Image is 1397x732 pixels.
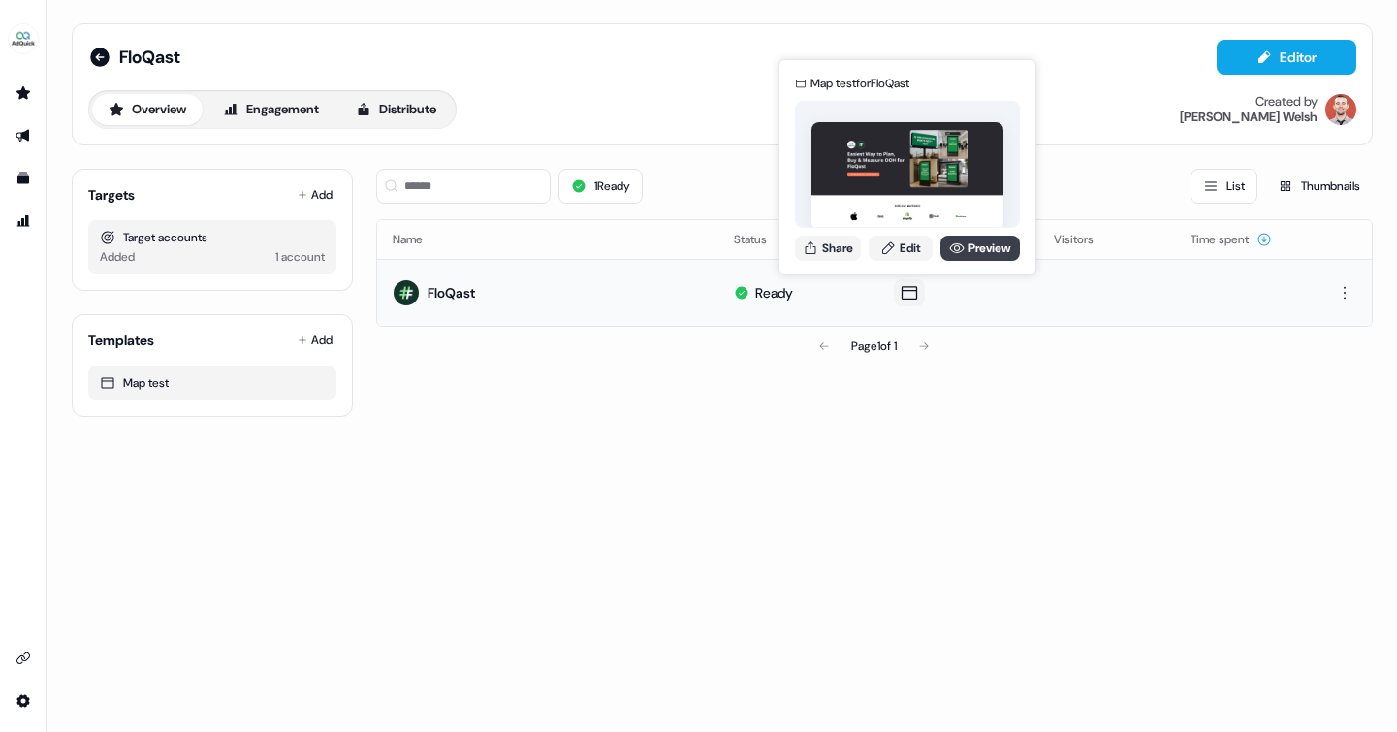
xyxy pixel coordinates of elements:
[393,222,446,257] button: Name
[851,336,897,356] div: Page 1 of 1
[8,163,39,194] a: Go to templates
[8,685,39,716] a: Go to integrations
[100,247,135,267] div: Added
[1325,94,1356,125] img: Marc
[275,247,325,267] div: 1 account
[100,373,325,393] div: Map test
[1180,110,1318,125] div: [PERSON_NAME] Welsh
[1217,49,1356,70] a: Editor
[1054,222,1117,257] button: Visitors
[88,185,135,205] div: Targets
[339,94,453,125] button: Distribute
[92,94,203,125] button: Overview
[811,122,1003,230] img: asset preview
[795,236,861,261] button: Share
[119,46,180,69] span: FloQast
[1191,169,1257,204] button: List
[1255,94,1318,110] div: Created by
[940,236,1020,261] a: Preview
[810,74,909,93] div: Map test for FloQast
[8,78,39,109] a: Go to prospects
[428,283,475,302] div: FloQast
[869,236,933,261] a: Edit
[88,331,154,350] div: Templates
[294,181,336,208] button: Add
[1217,40,1356,75] button: Editor
[755,283,793,302] div: Ready
[8,643,39,674] a: Go to integrations
[1265,169,1373,204] button: Thumbnails
[294,327,336,354] button: Add
[558,169,643,204] button: 1Ready
[100,228,325,247] div: Target accounts
[206,94,335,125] button: Engagement
[8,206,39,237] a: Go to attribution
[1191,222,1272,257] button: Time spent
[8,120,39,151] a: Go to outbound experience
[734,222,790,257] button: Status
